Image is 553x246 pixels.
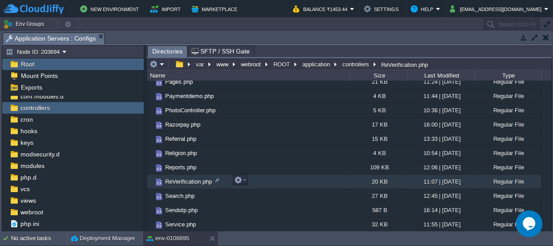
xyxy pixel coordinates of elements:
[474,160,541,174] div: Regular File
[164,206,199,214] a: Sendotp.php
[350,217,407,231] div: 32 KB
[350,203,407,217] div: 587 B
[147,89,154,103] img: AMDAwAAAACH5BAEAAAAALAAAAAABAAEAAAICRAEAOw==
[350,146,407,160] div: 4 KB
[147,103,154,117] img: AMDAwAAAACH5BAEAAAAALAAAAAABAAEAAAICRAEAOw==
[147,118,154,131] img: AMDAwAAAACH5BAEAAAAALAAAAAABAAEAAAICRAEAOw==
[154,206,164,216] img: AMDAwAAAACH5BAEAAAAALAAAAAABAAEAAAICRAEAOw==
[19,220,41,228] a: php.ini
[19,104,51,112] span: controllers
[3,4,64,15] img: CloudJiffy
[474,175,541,189] div: Regular File
[19,92,65,100] span: conf.modules.d
[164,178,213,185] a: ReVerification.php
[475,70,541,81] div: Type
[350,75,407,89] div: 21 KB
[164,121,202,128] a: Razorpay.php
[19,60,36,68] a: Root
[474,118,541,131] div: Regular File
[164,135,198,143] a: Referral.php
[154,135,164,144] img: AMDAwAAAACH5BAEAAAAALAAAAAABAAEAAAICRAEAOw==
[407,189,474,203] div: 12:45 | [DATE]
[147,203,154,217] img: AMDAwAAAACH5BAEAAAAALAAAAAABAAEAAAICRAEAOw==
[147,146,154,160] img: AMDAwAAAACH5BAEAAAAALAAAAAABAAEAAAICRAEAOw==
[6,33,96,44] span: Application Servers : Configs
[154,163,164,173] img: AMDAwAAAACH5BAEAAAAALAAAAAABAAEAAAICRAEAOw==
[474,146,541,160] div: Regular File
[154,78,164,87] img: AMDAwAAAACH5BAEAAAAALAAAAAABAAEAAAICRAEAOw==
[148,70,350,81] div: Name
[19,185,31,193] span: vcs
[350,118,407,131] div: 17 KB
[191,46,250,57] span: SFTP / SSH Gate
[154,149,164,159] img: AMDAwAAAACH5BAEAAAAALAAAAAABAAEAAAICRAEAOw==
[293,4,350,14] button: Balance ₹1453.44
[3,18,47,30] button: Env Groups
[19,162,46,170] a: modules
[215,60,231,68] button: www
[164,78,194,86] a: Pages.php
[19,208,45,216] a: webroot
[164,164,198,171] a: Reports.php
[19,150,61,158] a: modsecurity.d
[164,221,197,228] a: Service.php
[407,217,474,231] div: 11:55 | [DATE]
[474,189,541,203] div: Regular File
[19,197,37,205] span: views
[147,217,154,231] img: AMDAwAAAACH5BAEAAAAALAAAAAABAAEAAAICRAEAOw==
[154,92,164,102] img: AMDAwAAAACH5BAEAAAAALAAAAAABAAEAAAICRAEAOw==
[164,107,217,114] a: PhotoController.php
[19,83,44,91] a: Exports
[364,4,401,14] button: Settings
[350,175,407,189] div: 20 KB
[147,189,154,203] img: AMDAwAAAACH5BAEAAAAALAAAAAABAAEAAAICRAEAOw==
[474,203,541,217] div: Regular File
[147,132,154,146] img: AMDAwAAAACH5BAEAAAAALAAAAAABAAEAAAICRAEAOw==
[379,61,428,68] div: ReVerification.php
[164,149,198,157] a: Religion.php
[407,75,474,89] div: 11:24 | [DATE]
[19,173,38,181] a: php.d
[407,89,474,103] div: 11:44 | [DATE]
[240,60,263,68] button: webroot
[71,234,135,243] button: Deployment Manager
[152,46,183,57] span: Directories
[350,70,407,81] div: Size
[147,75,154,89] img: AMDAwAAAACH5BAEAAAAALAAAAAABAAEAAAICRAEAOw==
[154,177,164,187] img: AMDAwAAAACH5BAEAAAAALAAAAAABAAEAAAICRAEAOw==
[19,115,34,123] a: cron
[164,92,215,100] span: Paymentdemo.php
[350,189,407,203] div: 27 KB
[195,60,206,68] button: var
[6,48,62,56] button: Node ID: 203694
[19,72,59,80] a: Mount Points
[407,146,474,160] div: 10:54 | [DATE]
[407,132,474,146] div: 13:33 | [DATE]
[147,175,154,189] img: AMDAwAAAACH5BAEAAAAALAAAAAABAAEAAAICRAEAOw==
[350,89,407,103] div: 4 KB
[154,192,164,201] img: AMDAwAAAACH5BAEAAAAALAAAAAABAAEAAAICRAEAOw==
[474,103,541,117] div: Regular File
[154,106,164,116] img: AMDAwAAAACH5BAEAAAAALAAAAAABAAEAAAICRAEAOw==
[350,160,407,174] div: 109 KB
[147,160,154,174] img: AMDAwAAAACH5BAEAAAAALAAAAAABAAEAAAICRAEAOw==
[474,217,541,231] div: Regular File
[19,127,39,135] a: hooks
[164,192,196,200] a: Search.php
[474,75,541,89] div: Regular File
